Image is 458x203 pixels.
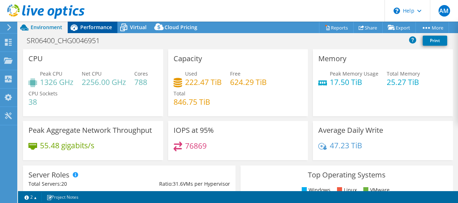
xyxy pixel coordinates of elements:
span: 20 [61,180,67,187]
h3: Average Daily Write [318,126,383,134]
a: More [416,22,449,33]
span: Net CPU [82,70,102,77]
span: Performance [80,24,112,31]
h4: 47.23 TiB [330,141,362,149]
h1: SR06400_CHG0046951 [23,37,111,45]
a: Project Notes [41,193,84,202]
h4: 38 [28,98,58,106]
h4: 222.47 TiB [185,78,222,86]
h4: 2256.00 GHz [82,78,126,86]
h3: CPU [28,55,43,63]
div: Total Servers: [28,180,129,188]
span: Cores [134,70,148,77]
span: CPU Sockets [28,90,58,97]
span: Total [174,90,185,97]
span: Peak CPU [40,70,62,77]
h4: 1326 GHz [40,78,73,86]
span: Free [230,70,241,77]
div: Ratio: VMs per Hypervisor [129,180,230,188]
span: Virtual [130,24,147,31]
h3: Capacity [174,55,202,63]
a: Export [382,22,416,33]
span: AM [439,5,450,17]
h4: 55.48 gigabits/s [40,141,94,149]
a: 2 [19,193,42,202]
a: Share [353,22,383,33]
h4: 76869 [185,142,207,150]
span: Total Memory [387,70,420,77]
h4: 846.75 TiB [174,98,210,106]
span: Used [185,70,197,77]
h4: 788 [134,78,148,86]
li: VMware [362,186,390,194]
h3: IOPS at 95% [174,126,214,134]
svg: \n [394,8,400,14]
h3: Server Roles [28,171,69,179]
h3: Top Operating Systems [246,171,448,179]
li: Linux [335,186,357,194]
span: Environment [31,24,62,31]
h4: 17.50 TiB [330,78,378,86]
a: Print [423,36,447,46]
span: Peak Memory Usage [330,70,378,77]
h4: 624.29 TiB [230,78,267,86]
li: Windows [300,186,331,194]
span: 31.6 [173,180,183,187]
h3: Memory [318,55,346,63]
span: Cloud Pricing [165,24,197,31]
a: Reports [319,22,354,33]
h3: Peak Aggregate Network Throughput [28,126,152,134]
h4: 25.27 TiB [387,78,420,86]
